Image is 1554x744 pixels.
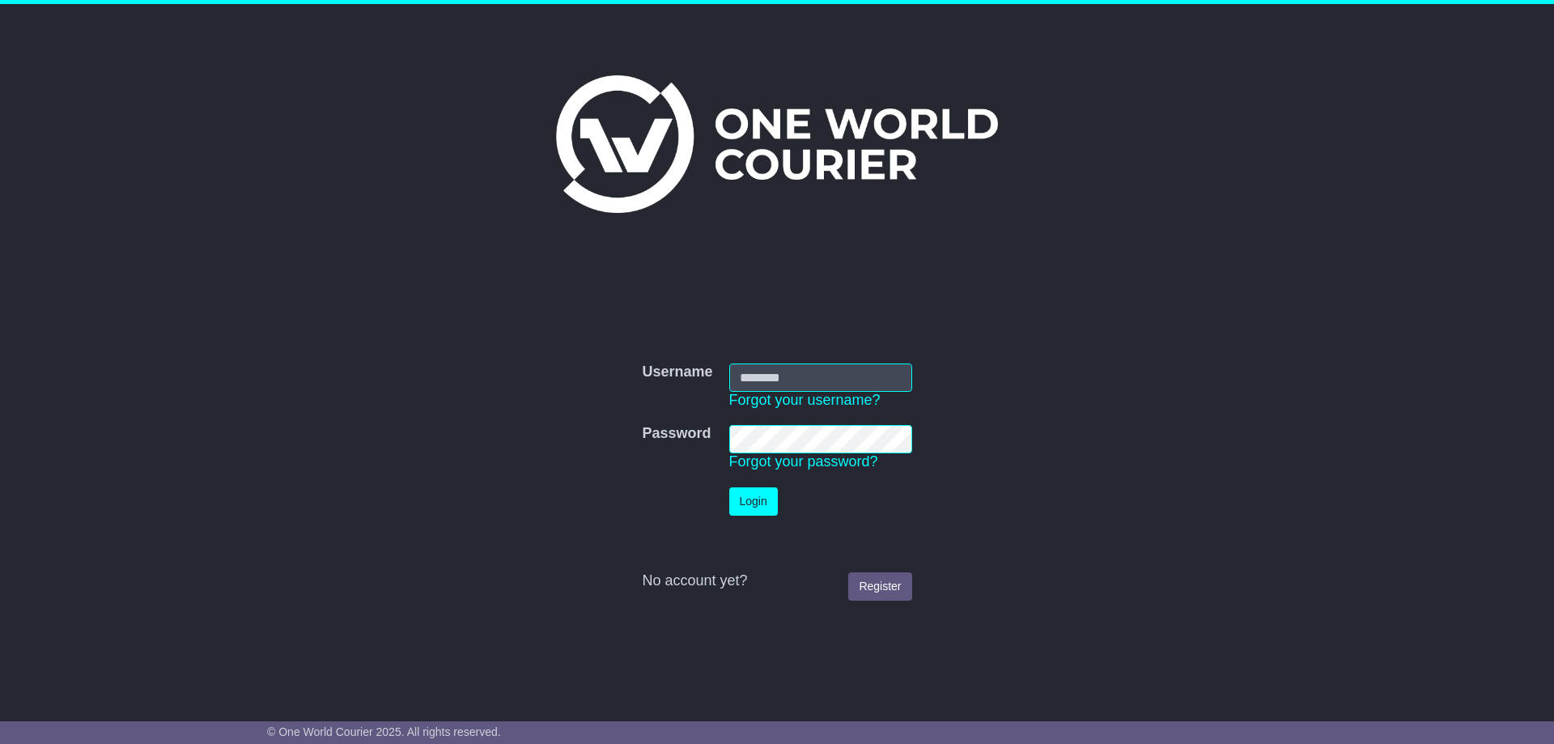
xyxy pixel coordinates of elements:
a: Register [848,572,911,601]
label: Username [642,363,712,381]
span: © One World Courier 2025. All rights reserved. [267,725,501,738]
a: Forgot your username? [729,392,881,408]
button: Login [729,487,778,516]
div: No account yet? [642,572,911,590]
a: Forgot your password? [729,453,878,470]
label: Password [642,425,711,443]
img: One World [556,75,998,213]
